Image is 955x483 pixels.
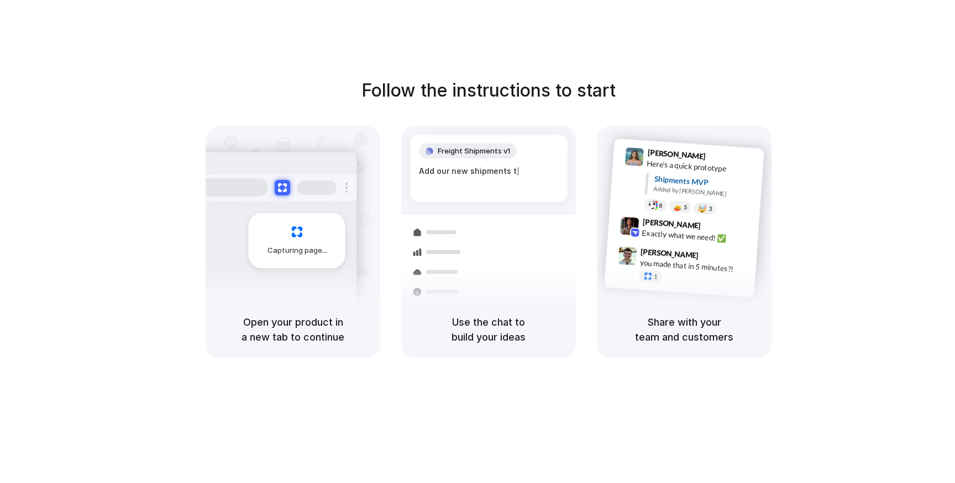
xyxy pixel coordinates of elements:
[219,315,367,344] h5: Open your product in a new tab to continue
[647,157,757,176] div: Here's a quick prototype
[438,146,510,157] span: Freight Shipments v1
[647,146,706,162] span: [PERSON_NAME]
[709,206,712,212] span: 3
[267,245,329,256] span: Capturing page
[361,77,616,104] h1: Follow the instructions to start
[709,151,732,164] span: 9:41 AM
[419,165,559,177] div: Add our new shipments t
[642,227,752,246] div: Exactly what we need! ✅
[639,257,750,275] div: you made that in 5 minutes?!
[653,184,755,200] div: Added by [PERSON_NAME]
[610,315,758,344] h5: Share with your team and customers
[702,251,725,264] span: 9:47 AM
[654,274,658,280] span: 1
[642,215,701,231] span: [PERSON_NAME]
[641,245,699,261] span: [PERSON_NAME]
[704,221,727,234] span: 9:42 AM
[698,204,707,213] div: 🤯
[659,202,663,208] span: 8
[654,173,756,191] div: Shipments MVP
[414,315,563,344] h5: Use the chat to build your ideas
[684,204,688,210] span: 5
